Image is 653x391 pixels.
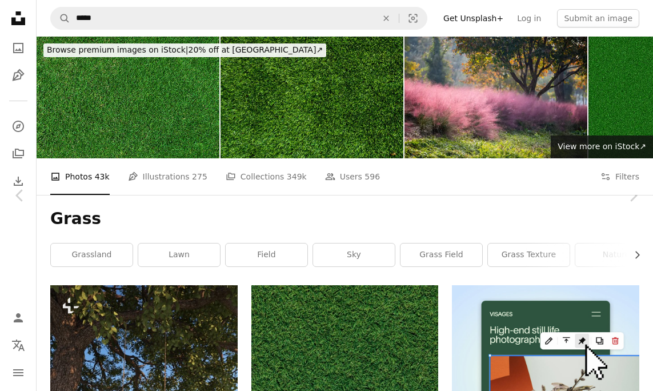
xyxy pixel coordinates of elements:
span: 596 [364,170,380,183]
a: lawn [138,244,220,266]
a: grass field [400,244,482,266]
a: Log in [510,9,548,27]
img: Grass Background (Seamless) [37,37,219,158]
a: Illustrations 275 [128,158,207,195]
a: Browse premium images on iStock|20% off at [GEOGRAPHIC_DATA]↗ [37,37,333,64]
a: grass texture [488,244,570,266]
button: Filters [600,158,639,195]
a: Get Unsplash+ [436,9,510,27]
button: Submit an image [557,9,639,27]
button: Clear [374,7,399,29]
button: scroll list to the right [627,244,639,266]
a: grassland [51,244,133,266]
button: Search Unsplash [51,7,70,29]
a: View more on iStock↗ [551,135,653,158]
a: Next [613,141,653,250]
img: Full Frame Shot Of Turf [221,37,403,158]
a: Users 596 [325,158,380,195]
a: field [226,244,307,266]
a: Illustrations [7,64,30,87]
span: 20% off at [GEOGRAPHIC_DATA] ↗ [47,45,323,54]
a: Collections 349k [226,158,307,195]
button: Language [7,334,30,357]
h1: Grass [50,209,639,229]
a: Photos [7,37,30,59]
span: View more on iStock ↗ [558,142,646,151]
button: Visual search [399,7,427,29]
a: sky [313,244,395,266]
span: 275 [192,170,207,183]
button: Menu [7,361,30,384]
a: Log in / Sign up [7,306,30,329]
span: 349k [287,170,307,183]
form: Find visuals sitewide [50,7,427,30]
a: Explore [7,115,30,138]
img: plant [404,37,587,158]
span: Browse premium images on iStock | [47,45,188,54]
